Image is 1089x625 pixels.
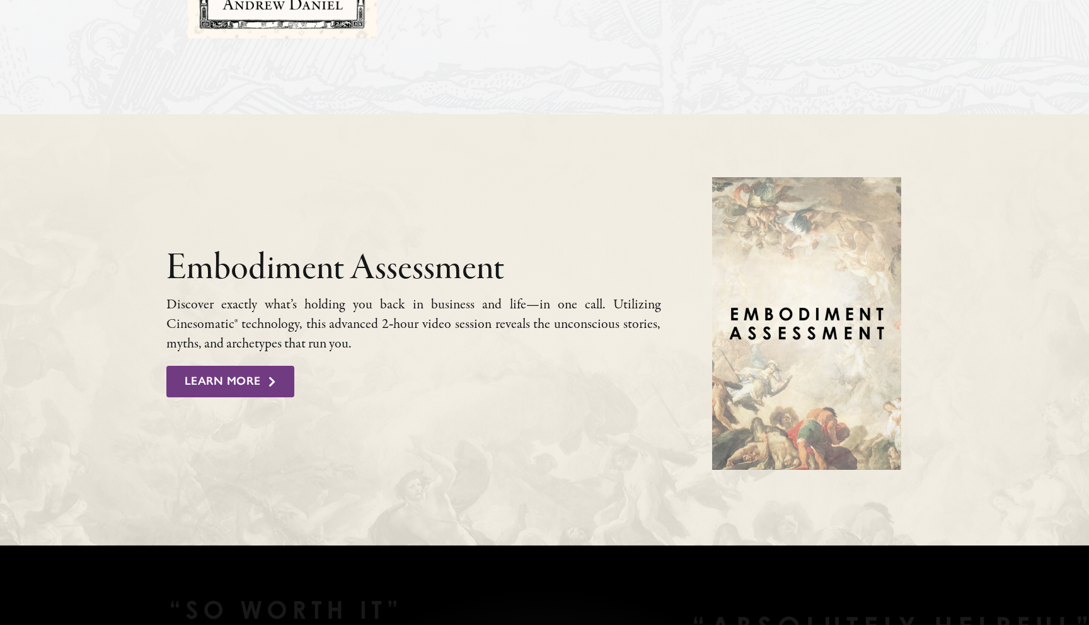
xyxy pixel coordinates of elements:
p: Discover exact­ly what’s hold­ing you back in busi­ness and life—in one call. Utilizing Cinesomat... [166,295,660,353]
a: Learn More [166,366,294,397]
img: Embodiment Assessment with Andrew Daniel [712,177,901,470]
h2: Embodiment Assessment [166,250,660,289]
span: Learn More [185,375,261,388]
a: embodiment-assessment-poster [712,175,901,194]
